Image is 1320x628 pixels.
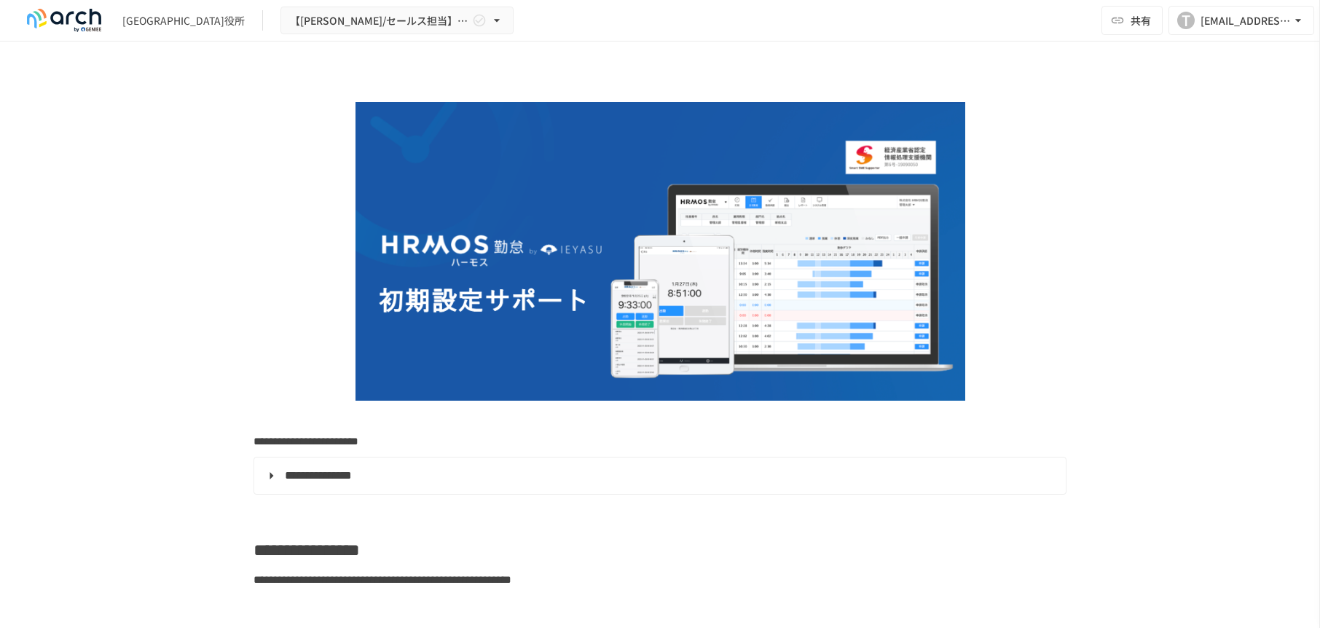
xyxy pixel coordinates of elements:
[1101,6,1163,35] button: 共有
[355,102,965,401] img: GdztLVQAPnGLORo409ZpmnRQckwtTrMz8aHIKJZF2AQ
[1168,6,1314,35] button: T[EMAIL_ADDRESS][DOMAIN_NAME]
[1201,12,1291,30] div: [EMAIL_ADDRESS][DOMAIN_NAME]
[280,7,514,35] button: 【[PERSON_NAME]/セールス担当】[GEOGRAPHIC_DATA][GEOGRAPHIC_DATA]役所様_初期設定サポート
[1177,12,1195,29] div: T
[17,9,111,32] img: logo-default@2x-9cf2c760.svg
[290,12,469,30] span: 【[PERSON_NAME]/セールス担当】[GEOGRAPHIC_DATA][GEOGRAPHIC_DATA]役所様_初期設定サポート
[122,13,245,28] div: [GEOGRAPHIC_DATA]役所
[1131,12,1151,28] span: 共有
